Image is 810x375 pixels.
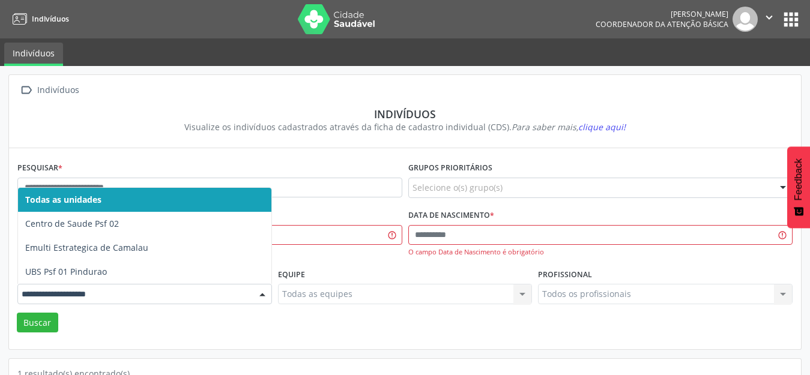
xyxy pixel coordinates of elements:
i:  [17,82,35,99]
span: Indivíduos [32,14,69,24]
a: Indivíduos [8,9,69,29]
label: Profissional [538,265,592,284]
label: Equipe [278,265,305,284]
span: UBS Psf 01 Pindurao [25,266,107,277]
i:  [763,11,776,24]
a:  Indivíduos [17,82,81,99]
img: img [733,7,758,32]
a: Indivíduos [4,43,63,66]
label: Grupos prioritários [408,159,492,178]
span: Todas as unidades [25,194,101,205]
label: Pesquisar [17,159,62,178]
div: Indivíduos [35,82,81,99]
div: O campo Data de Nascimento é obrigatório [408,247,793,257]
div: [PERSON_NAME] [596,9,728,19]
button:  [758,7,781,32]
span: clique aqui! [578,121,626,133]
span: Feedback [793,158,804,200]
i: Para saber mais, [512,121,626,133]
button: apps [781,9,802,30]
button: Feedback - Mostrar pesquisa [787,146,810,228]
div: Indivíduos [26,107,784,121]
div: Visualize os indivíduos cadastrados através da ficha de cadastro individual (CDS). [26,121,784,133]
button: Buscar [17,313,58,333]
span: Centro de Saude Psf 02 [25,218,119,229]
span: Selecione o(s) grupo(s) [413,181,503,194]
span: Emulti Estrategica de Camalau [25,242,148,253]
span: Coordenador da Atenção Básica [596,19,728,29]
label: Data de nascimento [408,206,494,225]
